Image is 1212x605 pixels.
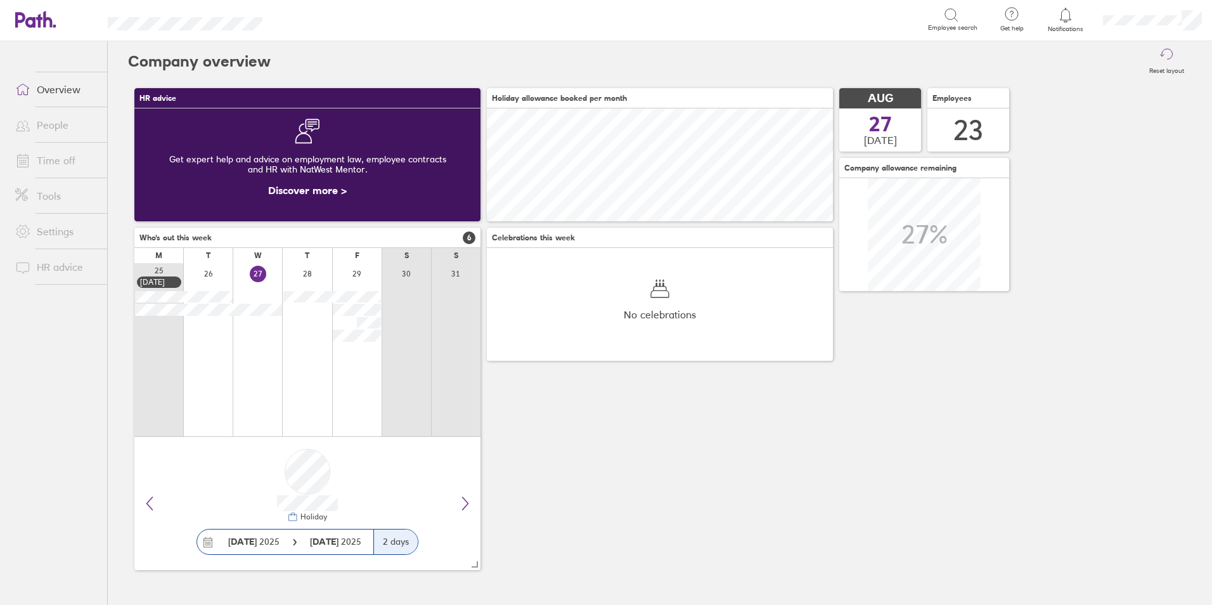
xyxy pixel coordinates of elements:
span: Notifications [1045,25,1086,33]
span: Employees [932,94,972,103]
h2: Company overview [128,41,271,82]
span: 6 [463,231,475,244]
span: Get help [991,25,1033,32]
div: W [254,251,262,260]
div: S [404,251,409,260]
div: Search [297,13,329,25]
a: Overview [5,77,107,102]
span: [DATE] [864,134,897,146]
span: Celebrations this week [492,233,575,242]
a: Notifications [1045,6,1086,33]
div: 2 days [373,530,418,554]
div: T [305,251,309,260]
div: 23 [953,114,984,146]
span: No celebrations [624,309,696,320]
strong: [DATE] [228,536,257,547]
a: Tools [5,183,107,209]
div: S [454,251,458,260]
a: People [5,112,107,138]
div: Holiday [298,512,327,521]
div: F [355,251,359,260]
a: Settings [5,219,107,244]
span: Employee search [928,24,977,32]
a: Time off [5,148,107,173]
span: 2025 [310,537,361,547]
a: HR advice [5,254,107,280]
div: T [206,251,210,260]
span: Who's out this week [139,233,212,242]
div: M [155,251,162,260]
div: [DATE] [140,278,178,287]
div: Get expert help and advice on employment law, employee contracts and HR with NatWest Mentor. [145,144,470,185]
span: 2025 [228,537,280,547]
span: HR advice [139,94,176,103]
a: Discover more > [268,184,347,197]
button: Reset layout [1142,41,1192,82]
span: AUG [868,92,893,105]
span: 27 [869,114,892,134]
label: Reset layout [1142,63,1192,75]
strong: [DATE] [310,536,341,547]
span: Holiday allowance booked per month [492,94,627,103]
span: Company allowance remaining [844,164,957,172]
